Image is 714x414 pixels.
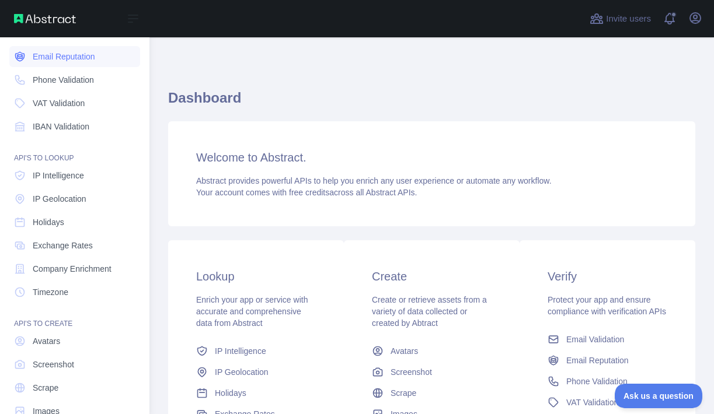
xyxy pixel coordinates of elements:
div: API'S TO LOOKUP [9,139,140,163]
span: Email Reputation [33,51,95,62]
span: Screenshot [33,359,74,370]
span: VAT Validation [33,97,85,109]
span: Company Enrichment [33,263,112,275]
a: Screenshot [367,362,496,383]
span: Timezone [33,286,68,298]
a: Exchange Rates [9,235,140,256]
span: IP Geolocation [33,193,86,205]
span: Phone Validation [33,74,94,86]
h3: Welcome to Abstract. [196,149,667,166]
a: Avatars [367,341,496,362]
span: free credits [289,188,329,197]
a: IP Intelligence [9,165,140,186]
span: Protect your app and ensure compliance with verification APIs [548,295,666,316]
span: Holidays [33,216,64,228]
a: IP Geolocation [9,188,140,209]
a: IBAN Validation [9,116,140,137]
span: IP Intelligence [33,170,84,181]
span: Abstract provides powerful APIs to help you enrich any user experience or automate any workflow. [196,176,552,185]
span: IP Intelligence [215,345,266,357]
a: Holidays [9,212,140,233]
a: Phone Validation [9,69,140,90]
a: Scrape [367,383,496,404]
h3: Create [372,268,492,285]
iframe: Toggle Customer Support [615,384,702,408]
span: VAT Validation [566,397,618,408]
span: IBAN Validation [33,121,89,132]
a: Email Reputation [543,350,672,371]
a: Timezone [9,282,140,303]
span: Email Reputation [566,355,629,366]
h3: Verify [548,268,667,285]
img: Abstract API [14,14,76,23]
a: IP Geolocation [191,362,321,383]
a: IP Intelligence [191,341,321,362]
h3: Lookup [196,268,316,285]
button: Invite users [587,9,653,28]
span: Your account comes with across all Abstract APIs. [196,188,417,197]
a: Company Enrichment [9,258,140,279]
a: VAT Validation [9,93,140,114]
span: Scrape [33,382,58,394]
a: Avatars [9,331,140,352]
span: Scrape [391,387,416,399]
span: IP Geolocation [215,366,269,378]
a: Email Validation [543,329,672,350]
a: Screenshot [9,354,140,375]
span: Invite users [606,12,651,26]
div: API'S TO CREATE [9,305,140,328]
a: Email Reputation [9,46,140,67]
a: Phone Validation [543,371,672,392]
span: Avatars [391,345,418,357]
span: Phone Validation [566,376,628,387]
span: Screenshot [391,366,432,378]
a: Scrape [9,377,140,398]
span: Exchange Rates [33,240,93,251]
span: Enrich your app or service with accurate and comprehensive data from Abstract [196,295,308,328]
span: Email Validation [566,334,624,345]
h1: Dashboard [168,89,695,117]
a: VAT Validation [543,392,672,413]
span: Create or retrieve assets from a variety of data collected or created by Abtract [372,295,487,328]
span: Avatars [33,335,60,347]
a: Holidays [191,383,321,404]
span: Holidays [215,387,246,399]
